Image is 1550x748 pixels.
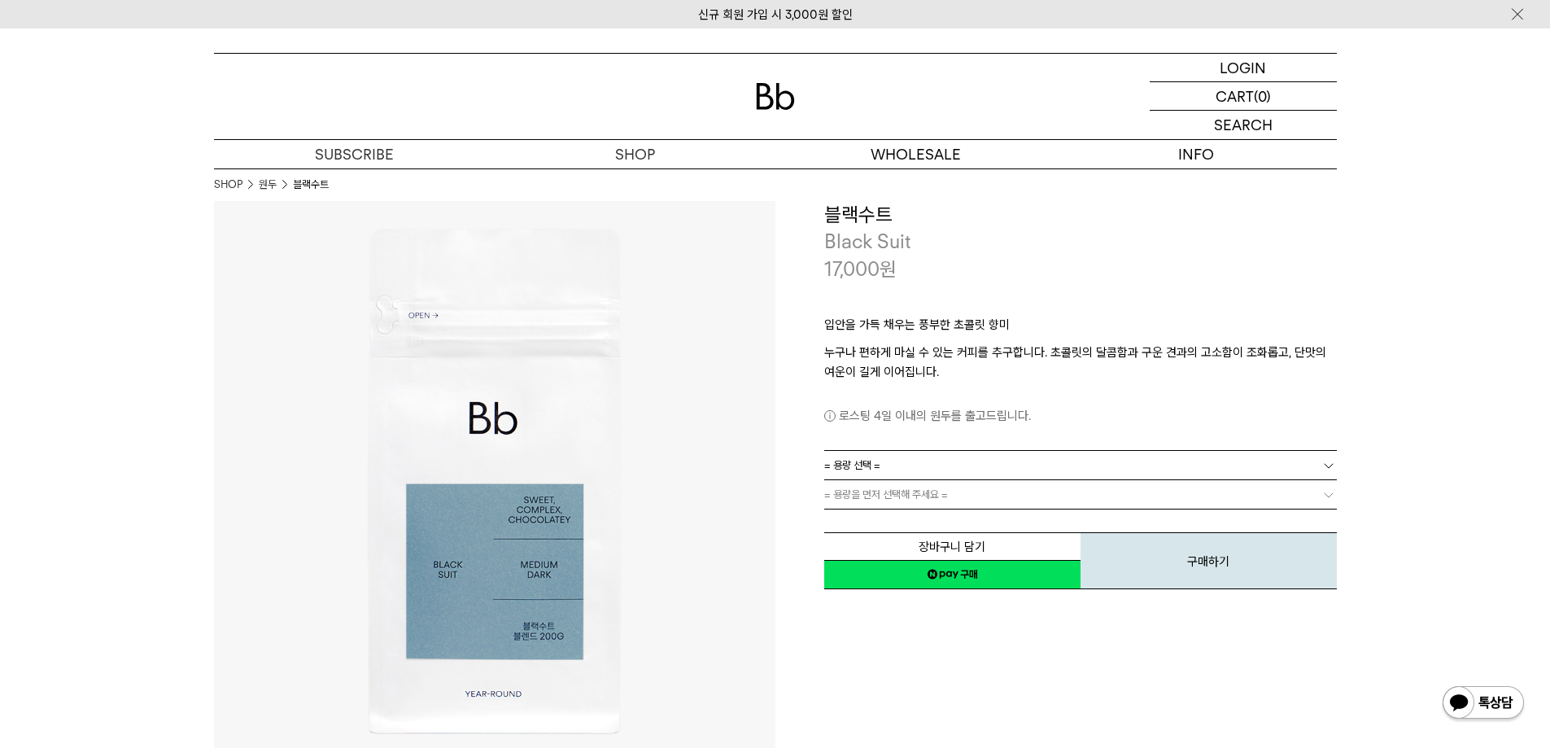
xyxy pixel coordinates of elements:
a: 원두 [259,177,277,193]
p: SEARCH [1214,111,1273,139]
p: 입안을 가득 채우는 풍부한 초콜릿 향미 [824,315,1337,343]
img: 로고 [756,83,795,110]
p: 17,000 [824,256,897,283]
span: = 용량 선택 = [824,451,880,479]
a: 신규 회원 가입 시 3,000원 할인 [698,7,853,22]
img: 카카오톡 채널 1:1 채팅 버튼 [1441,685,1526,724]
span: = 용량을 먼저 선택해 주세요 = [824,480,948,509]
p: 누구나 편하게 마실 수 있는 커피를 추구합니다. 초콜릿의 달콤함과 구운 견과의 고소함이 조화롭고, 단맛의 여운이 길게 이어집니다. [824,343,1337,382]
p: CART [1216,82,1254,110]
a: SHOP [214,177,242,193]
h3: 블랙수트 [824,201,1337,229]
a: CART (0) [1150,82,1337,111]
p: LOGIN [1220,54,1266,81]
span: 원 [880,257,897,281]
button: 장바구니 담기 [824,532,1081,561]
p: (0) [1254,82,1271,110]
li: 블랙수트 [293,177,329,193]
button: 구매하기 [1081,532,1337,589]
a: LOGIN [1150,54,1337,82]
a: 새창 [824,560,1081,589]
p: WHOLESALE [775,140,1056,168]
a: SHOP [495,140,775,168]
p: Black Suit [824,228,1337,256]
p: INFO [1056,140,1337,168]
p: 로스팅 4일 이내의 원두를 출고드립니다. [824,406,1337,426]
a: SUBSCRIBE [214,140,495,168]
